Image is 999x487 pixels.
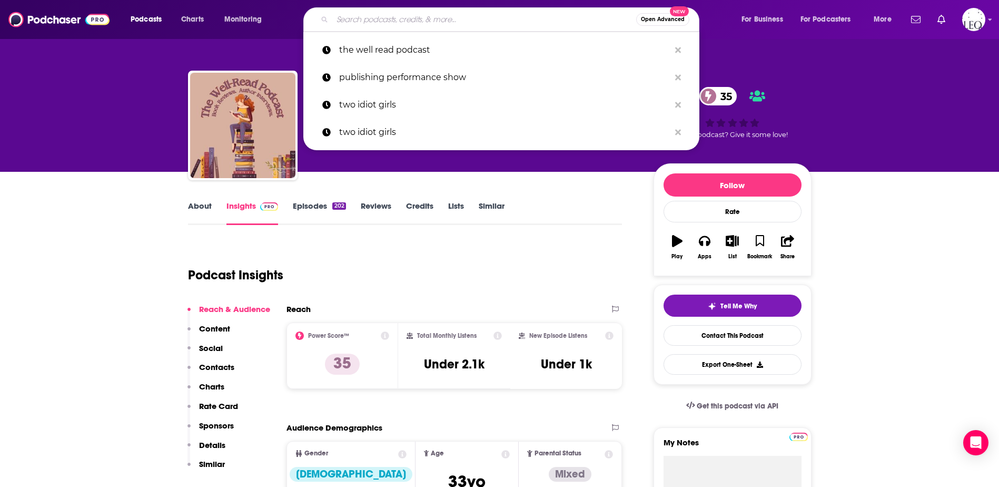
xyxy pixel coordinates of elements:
[431,450,444,457] span: Age
[699,87,737,105] a: 35
[199,421,234,431] p: Sponsors
[224,12,262,27] span: Monitoring
[962,8,985,31] button: Show profile menu
[641,17,685,22] span: Open Advanced
[671,254,683,260] div: Play
[190,73,295,178] img: The Well-Read Podcast
[199,304,270,314] p: Reach & Audience
[697,402,778,411] span: Get this podcast via API
[304,450,328,457] span: Gender
[260,202,279,211] img: Podchaser Pro
[293,201,345,225] a: Episodes202
[664,201,802,222] div: Rate
[188,201,212,225] a: About
[339,36,670,64] p: the well read podcast
[720,302,757,310] span: Tell Me Why
[479,201,505,225] a: Similar
[417,332,477,339] h2: Total Monthly Listens
[181,12,204,27] span: Charts
[187,421,234,440] button: Sponsors
[123,11,175,28] button: open menu
[734,11,796,28] button: open menu
[303,64,699,91] a: publishing performance show
[303,36,699,64] a: the well read podcast
[188,267,283,283] h1: Podcast Insights
[187,304,270,324] button: Reach & Audience
[664,354,802,375] button: Export One-Sheet
[187,362,234,382] button: Contacts
[174,11,210,28] a: Charts
[746,228,774,266] button: Bookmark
[549,467,591,482] div: Mixed
[691,228,718,266] button: Apps
[8,9,110,30] img: Podchaser - Follow, Share and Rate Podcasts
[187,382,224,401] button: Charts
[747,254,772,260] div: Bookmark
[187,440,225,460] button: Details
[406,201,433,225] a: Credits
[529,332,587,339] h2: New Episode Listens
[303,91,699,119] a: two idiot girls
[187,343,223,363] button: Social
[664,437,802,456] label: My Notes
[131,12,162,27] span: Podcasts
[286,423,382,433] h2: Audience Demographics
[780,254,795,260] div: Share
[308,332,349,339] h2: Power Score™
[332,202,345,210] div: 202
[199,362,234,372] p: Contacts
[677,131,788,139] span: Good podcast? Give it some love!
[962,8,985,31] img: User Profile
[962,8,985,31] span: Logged in as LeoPR
[698,254,711,260] div: Apps
[874,12,892,27] span: More
[286,304,311,314] h2: Reach
[313,7,709,32] div: Search podcasts, credits, & more...
[728,254,737,260] div: List
[217,11,275,28] button: open menu
[670,6,689,16] span: New
[664,228,691,266] button: Play
[199,343,223,353] p: Social
[636,13,689,26] button: Open AdvancedNew
[708,302,716,310] img: tell me why sparkle
[933,11,949,28] a: Show notifications dropdown
[187,324,230,343] button: Content
[339,119,670,146] p: two idiot girls
[424,356,484,372] h3: Under 2.1k
[339,64,670,91] p: publishing performance show
[794,11,866,28] button: open menu
[448,201,464,225] a: Lists
[654,80,812,145] div: 35Good podcast? Give it some love!
[789,431,808,441] a: Pro website
[800,12,851,27] span: For Podcasters
[187,459,225,479] button: Similar
[741,12,783,27] span: For Business
[789,433,808,441] img: Podchaser Pro
[290,467,412,482] div: [DEMOGRAPHIC_DATA]
[199,459,225,469] p: Similar
[718,228,746,266] button: List
[199,324,230,334] p: Content
[664,295,802,317] button: tell me why sparkleTell Me Why
[199,401,238,411] p: Rate Card
[303,119,699,146] a: two idiot girls
[664,325,802,346] a: Contact This Podcast
[325,354,360,375] p: 35
[963,430,988,455] div: Open Intercom Messenger
[774,228,801,266] button: Share
[199,382,224,392] p: Charts
[678,393,787,419] a: Get this podcast via API
[710,87,737,105] span: 35
[187,401,238,421] button: Rate Card
[535,450,581,457] span: Parental Status
[664,173,802,197] button: Follow
[332,11,636,28] input: Search podcasts, credits, & more...
[339,91,670,119] p: two idiot girls
[866,11,905,28] button: open menu
[226,201,279,225] a: InsightsPodchaser Pro
[541,356,592,372] h3: Under 1k
[907,11,925,28] a: Show notifications dropdown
